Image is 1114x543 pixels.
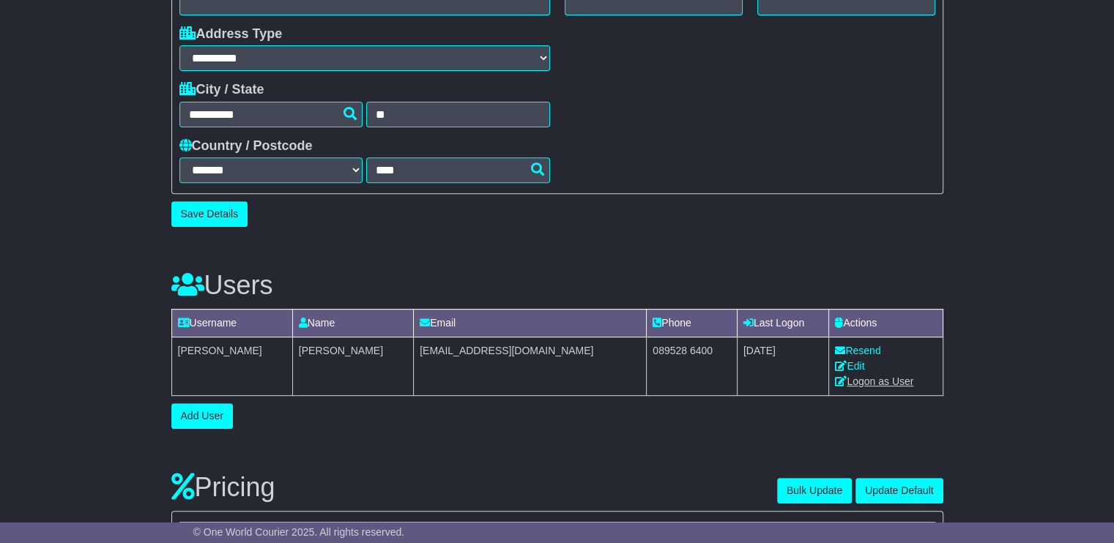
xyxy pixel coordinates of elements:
td: Actions [829,309,943,337]
td: 089528 6400 [647,337,738,395]
button: Add User [171,403,233,429]
a: Resend [835,345,880,356]
h3: Users [171,271,943,300]
button: Save Details [171,201,248,227]
td: [EMAIL_ADDRESS][DOMAIN_NAME] [414,337,647,395]
a: Logon as User [835,375,913,387]
button: Update Default [855,478,943,503]
button: Bulk Update [777,478,852,503]
td: [PERSON_NAME] [171,337,292,395]
td: [DATE] [737,337,828,395]
td: Name [292,309,413,337]
a: Edit [835,360,864,372]
td: Username [171,309,292,337]
h3: Pricing [171,473,777,502]
span: © One World Courier 2025. All rights reserved. [193,526,405,538]
td: Phone [647,309,738,337]
td: Email [414,309,647,337]
label: City / State [179,82,264,98]
label: Address Type [179,26,283,42]
td: [PERSON_NAME] [292,337,413,395]
td: Last Logon [737,309,828,337]
label: Country / Postcode [179,138,313,154]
